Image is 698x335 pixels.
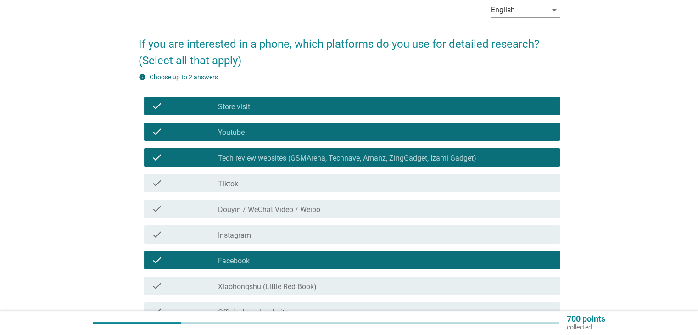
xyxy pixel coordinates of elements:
label: Instagram [218,231,251,240]
p: 700 points [567,315,605,323]
i: info [139,73,146,81]
div: English [491,6,515,14]
i: check [151,306,162,317]
label: Choose up to 2 answers [150,73,218,81]
i: check [151,203,162,214]
i: check [151,126,162,137]
label: Official brand website [218,308,288,317]
label: Store visit [218,102,250,112]
h2: If you are interested in a phone, which platforms do you use for detailed research? (Select all t... [139,27,560,69]
i: check [151,100,162,112]
i: check [151,280,162,291]
i: check [151,178,162,189]
i: arrow_drop_down [549,5,560,16]
p: collected [567,323,605,331]
i: check [151,255,162,266]
label: Youtube [218,128,245,137]
label: Douyin / WeChat Video / Weibo [218,205,320,214]
label: Tiktok [218,179,238,189]
i: check [151,229,162,240]
label: Facebook [218,257,250,266]
i: check [151,152,162,163]
label: Xiaohongshu (Little Red Book) [218,282,317,291]
label: Tech review websites (GSMArena, Technave, Amanz, ZingGadget, Izami Gadget) [218,154,476,163]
